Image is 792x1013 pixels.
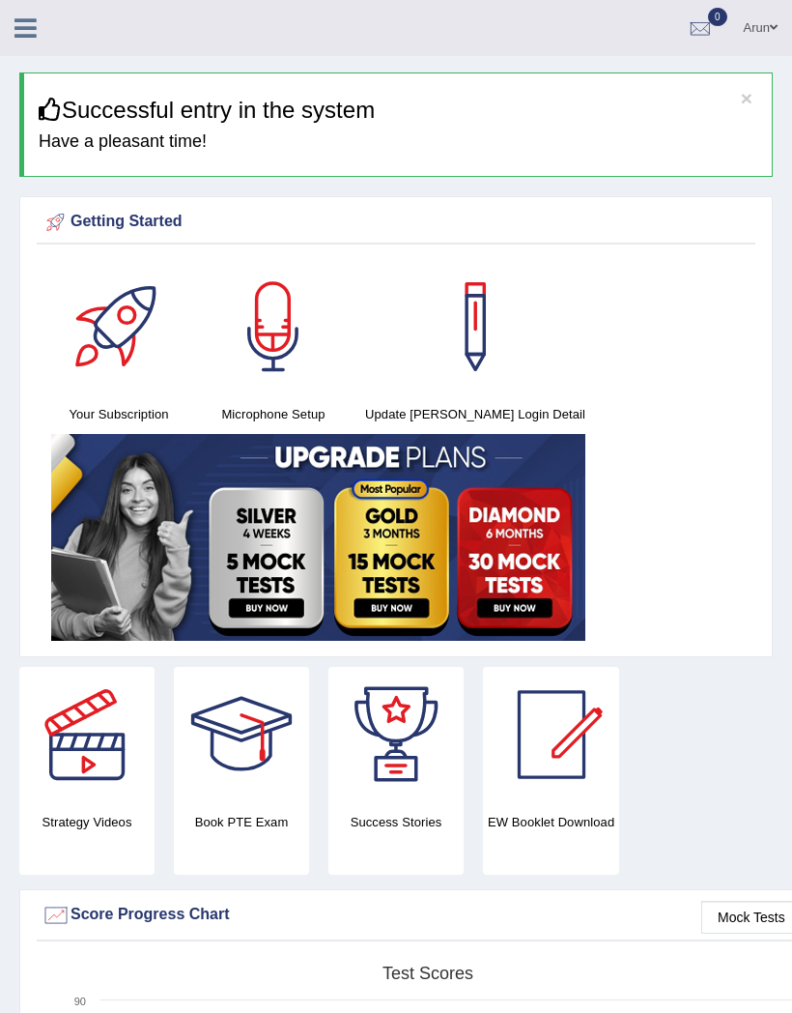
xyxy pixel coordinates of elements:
h4: Microphone Setup [206,404,341,424]
h4: Have a pleasant time! [39,132,757,152]
h4: Strategy Videos [19,812,155,832]
img: small5.jpg [51,434,585,641]
h3: Successful entry in the system [39,98,757,123]
span: 0 [708,8,727,26]
div: Getting Started [42,208,750,237]
tspan: Test scores [382,964,473,983]
h4: Update [PERSON_NAME] Login Detail [360,404,590,424]
h4: Success Stories [328,812,464,832]
h4: EW Booklet Download [483,812,619,832]
button: × [741,88,752,108]
h4: Your Subscription [51,404,186,424]
text: 90 [74,996,86,1007]
h4: Book PTE Exam [174,812,309,832]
